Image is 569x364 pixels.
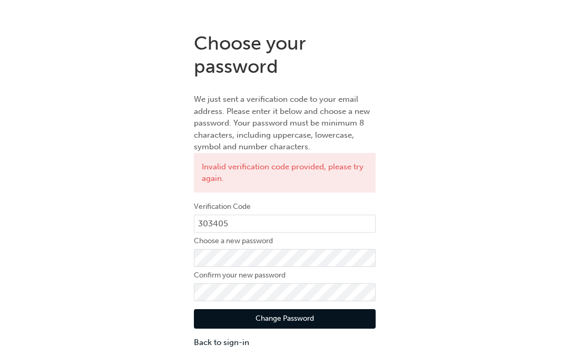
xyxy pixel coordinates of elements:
[194,32,376,78] h1: Choose your password
[194,153,376,193] div: Invalid verification code provided, please try again.
[194,93,376,153] p: We just sent a verification code to your email address. Please enter it below and choose a new pa...
[194,215,376,233] input: e.g. 123456
[194,269,376,282] label: Confirm your new password
[194,309,376,329] button: Change Password
[194,200,376,213] label: Verification Code
[194,235,376,247] label: Choose a new password
[194,337,376,349] a: Back to sign-in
